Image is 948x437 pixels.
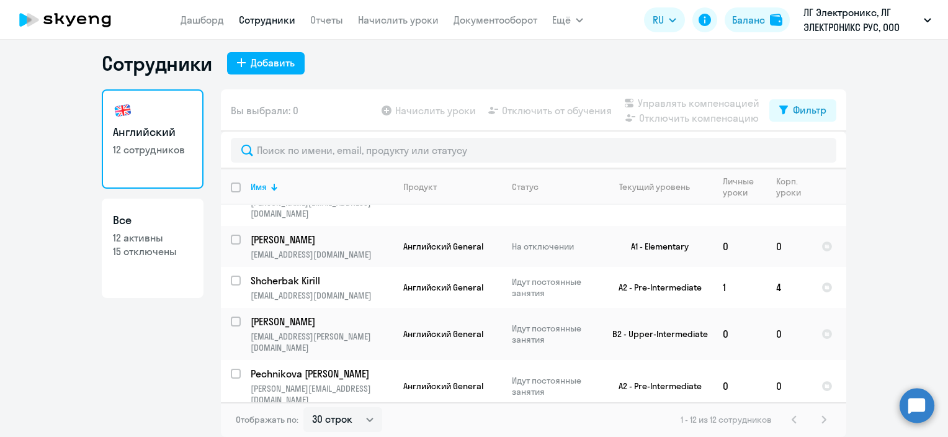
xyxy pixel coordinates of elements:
[552,12,571,27] span: Ещё
[713,226,766,267] td: 0
[403,328,483,340] span: Английский General
[803,5,919,35] p: ЛГ Электроникс, ЛГ ЭЛЕКТРОНИКС РУС, ООО
[403,181,501,192] div: Продукт
[113,124,192,140] h3: Английский
[251,315,393,328] a: [PERSON_NAME]
[732,12,765,27] div: Баланс
[102,89,203,189] a: Английский12 сотрудников
[512,181,597,192] div: Статус
[251,181,267,192] div: Имя
[512,181,539,192] div: Статус
[113,143,192,156] p: 12 сотрудников
[619,181,690,192] div: Текущий уровень
[239,14,295,26] a: Сотрудники
[251,181,393,192] div: Имя
[797,5,937,35] button: ЛГ Электроникс, ЛГ ЭЛЕКТРОНИКС РУС, ООО
[597,308,713,360] td: B2 - Upper-Intermediate
[723,176,766,198] div: Личные уроки
[597,226,713,267] td: A1 - Elementary
[113,101,133,120] img: english
[597,267,713,308] td: A2 - Pre-Intermediate
[766,308,812,360] td: 0
[251,55,295,70] div: Добавить
[512,323,597,345] p: Идут постоянные занятия
[310,14,343,26] a: Отчеты
[251,233,391,246] p: [PERSON_NAME]
[776,176,801,198] div: Корп. уроки
[251,274,393,287] a: Shcherbak Kirill
[454,14,537,26] a: Документооборот
[653,12,664,27] span: RU
[766,226,812,267] td: 0
[113,231,192,245] p: 12 активны
[231,103,298,118] span: Вы выбрали: 0
[251,233,393,246] a: [PERSON_NAME]
[766,360,812,412] td: 0
[552,7,583,32] button: Ещё
[251,315,391,328] p: [PERSON_NAME]
[597,360,713,412] td: A2 - Pre-Intermediate
[723,176,754,198] div: Личные уроки
[251,367,393,381] a: Pechnikova [PERSON_NAME]
[113,212,192,228] h3: Все
[231,138,836,163] input: Поиск по имени, email, продукту или статусу
[713,308,766,360] td: 0
[236,414,298,425] span: Отображать по:
[713,267,766,308] td: 1
[251,383,393,405] p: [PERSON_NAME][EMAIL_ADDRESS][DOMAIN_NAME]
[358,14,439,26] a: Начислить уроки
[181,14,224,26] a: Дашборд
[776,176,811,198] div: Корп. уроки
[403,282,483,293] span: Английский General
[251,331,393,353] p: [EMAIL_ADDRESS][PERSON_NAME][DOMAIN_NAME]
[251,274,391,287] p: Shcherbak Kirill
[251,249,393,260] p: [EMAIL_ADDRESS][DOMAIN_NAME]
[102,51,212,76] h1: Сотрудники
[512,241,597,252] p: На отключении
[512,276,597,299] p: Идут постоянные занятия
[403,241,483,252] span: Английский General
[793,102,826,117] div: Фильтр
[102,199,203,298] a: Все12 активны15 отключены
[251,290,393,301] p: [EMAIL_ADDRESS][DOMAIN_NAME]
[251,197,393,219] p: [PERSON_NAME][EMAIL_ADDRESS][DOMAIN_NAME]
[766,267,812,308] td: 4
[403,181,437,192] div: Продукт
[403,381,483,392] span: Английский General
[113,245,192,258] p: 15 отключены
[681,414,772,425] span: 1 - 12 из 12 сотрудников
[725,7,790,32] button: Балансbalance
[713,360,766,412] td: 0
[251,367,391,381] p: Pechnikova [PERSON_NAME]
[607,181,712,192] div: Текущий уровень
[769,99,836,122] button: Фильтр
[512,375,597,397] p: Идут постоянные занятия
[770,14,782,26] img: balance
[644,7,685,32] button: RU
[227,52,305,74] button: Добавить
